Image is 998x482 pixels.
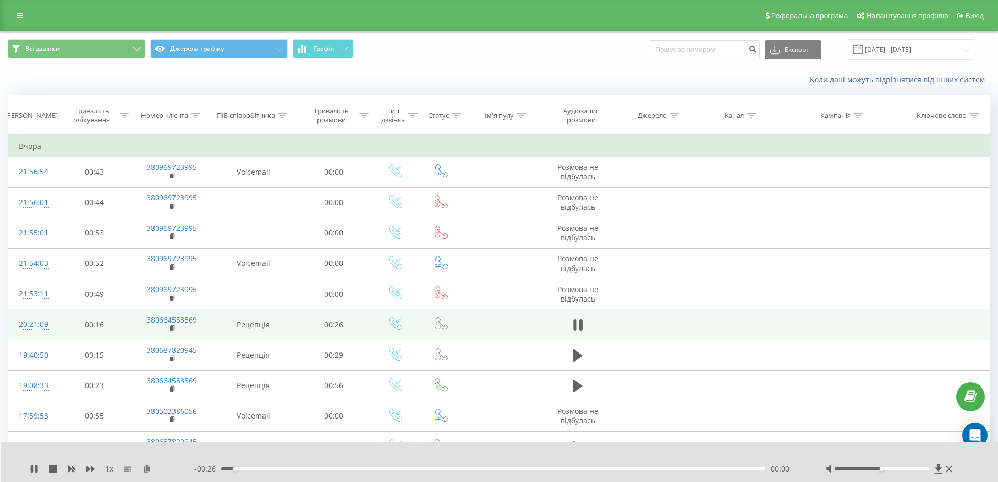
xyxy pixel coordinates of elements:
[485,111,514,120] div: Ім'я пулу
[105,464,113,474] span: 1 x
[57,157,133,187] td: 00:43
[557,253,598,273] span: Розмова не відбулась
[141,111,188,120] div: Номер клієнта
[211,340,296,370] td: Рецепція
[296,248,372,279] td: 00:00
[19,253,46,274] div: 21:54:03
[147,223,197,233] a: 380969723995
[147,315,197,325] a: 380664553569
[381,106,405,124] div: Тип дзвінка
[296,218,372,248] td: 00:00
[211,248,296,279] td: Voicemail
[296,309,372,340] td: 00:26
[19,223,46,243] div: 21:55:01
[57,401,133,431] td: 00:55
[211,401,296,431] td: Voicemail
[147,253,197,263] a: 380969723995
[57,279,133,309] td: 00:49
[8,39,145,58] button: Всі дзвінки
[211,432,296,462] td: Рецепція
[66,106,118,124] div: Тривалість очікування
[19,314,46,335] div: 20:21:09
[211,157,296,187] td: Voicemail
[147,376,197,385] a: 380664553569
[25,45,60,53] span: Всі дзвінки
[147,192,197,202] a: 380969723995
[19,436,46,457] div: 16:24:42
[19,406,46,426] div: 17:59:53
[57,340,133,370] td: 00:15
[428,111,449,120] div: Статус
[649,40,760,59] input: Пошук за номером
[966,12,984,20] span: Вихід
[57,187,133,218] td: 00:44
[866,12,948,20] span: Налаштування профілю
[147,162,197,172] a: 380969723995
[296,370,372,401] td: 00:56
[917,111,967,120] div: Ключове слово
[765,40,821,59] button: Експорт
[19,284,46,304] div: 21:53:11
[293,39,353,58] button: Графік
[296,279,372,309] td: 00:00
[296,157,372,187] td: 00:00
[296,432,372,462] td: 00:36
[19,345,46,366] div: 19:40:50
[296,187,372,218] td: 00:00
[19,162,46,182] div: 21:56:54
[57,248,133,279] td: 00:52
[557,223,598,242] span: Розмова не відбулась
[19,376,46,396] div: 19:08:33
[771,12,848,20] span: Реферальна програма
[880,467,884,471] div: Accessibility label
[147,436,197,446] a: 380687820945
[810,74,990,84] a: Коли дані можуть відрізнятися вiд інших систем
[638,111,667,120] div: Джерело
[557,192,598,212] span: Розмова не відбулась
[57,218,133,248] td: 00:53
[211,370,296,401] td: Рецепція
[551,106,611,124] div: Аудіозапис розмови
[5,111,58,120] div: [PERSON_NAME]
[557,162,598,181] span: Розмова не відбулась
[233,467,237,471] div: Accessibility label
[313,45,334,52] span: Графік
[211,309,296,340] td: Рецепція
[57,370,133,401] td: 00:23
[150,39,288,58] button: Джерела трафіку
[217,111,275,120] div: ПІБ співробітника
[305,106,357,124] div: Тривалість розмови
[557,284,598,304] span: Розмова не відбулась
[147,345,197,355] a: 380687820945
[8,136,990,157] td: Вчора
[147,406,197,416] a: 380503386056
[557,406,598,425] span: Розмова не відбулась
[296,401,372,431] td: 00:00
[725,111,744,120] div: Канал
[19,192,46,213] div: 21:56:01
[296,340,372,370] td: 00:29
[147,284,197,294] a: 380969723995
[57,432,133,462] td: 00:17
[57,309,133,340] td: 00:16
[194,464,221,474] span: - 00:26
[962,423,988,448] div: Open Intercom Messenger
[820,111,851,120] div: Кампанія
[771,464,789,474] span: 00:00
